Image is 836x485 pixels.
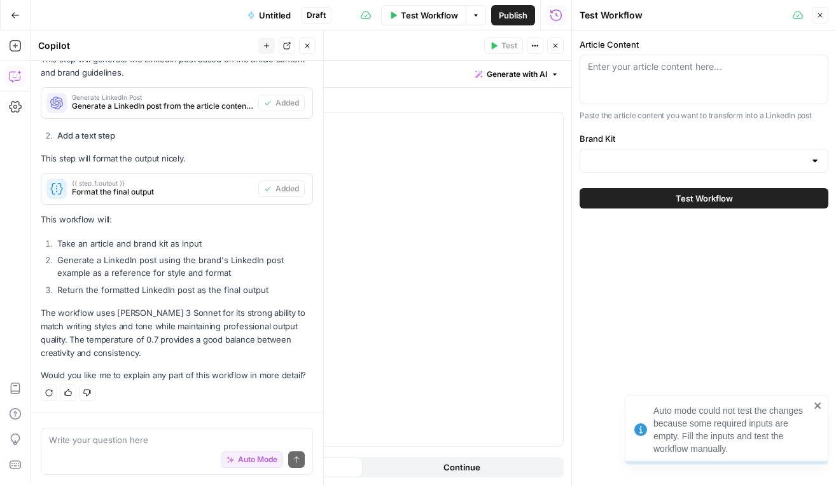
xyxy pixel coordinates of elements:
[54,237,313,250] li: Take an article and brand kit as input
[275,97,299,109] span: Added
[653,404,810,455] div: Auto mode could not test the changes because some required inputs are empty. Fill the inputs and ...
[41,213,313,226] p: This workflow will:
[443,461,480,474] span: Continue
[72,180,253,186] span: {{ step_1.output }}
[307,10,326,21] span: Draft
[275,183,299,195] span: Added
[57,130,115,140] strong: Add a text step
[259,9,291,22] span: Untitled
[401,9,458,22] span: Test Workflow
[381,5,466,25] button: Test Workflow
[38,39,254,52] div: Copilot
[72,100,253,112] span: Generate a LinkedIn post from the article content following brand guidelines
[258,181,305,197] button: Added
[41,152,313,165] p: This step will format the output nicely.
[238,454,277,465] span: Auto Mode
[580,132,828,145] label: Brand Kit
[487,69,547,80] span: Generate with AI
[258,95,305,111] button: Added
[41,369,313,382] p: Would you like me to explain any part of this workflow in more detail?
[72,186,253,198] span: Format the final output
[41,306,313,360] p: The workflow uses [PERSON_NAME] 3 Sonnet for its strong ability to match writing styles and tone ...
[363,457,562,477] button: Continue
[501,40,517,51] span: Test
[72,94,253,100] span: Generate LinkedIn Post
[54,283,313,296] li: Return the formatted LinkedIn post as the final output
[41,53,313,79] p: This step will generate the LinkedIn post based on the article content and brand guidelines.
[240,5,298,25] button: Untitled
[221,451,283,468] button: Auto Mode
[580,109,828,122] p: Paste the article content you want to transform into a LinkedIn post
[54,254,313,279] li: Generate a LinkedIn post using the brand's LinkedIn post example as a reference for style and format
[580,38,828,51] label: Article Content
[580,188,828,208] button: Test Workflow
[484,38,523,54] button: Test
[814,400,823,411] button: close
[491,5,535,25] button: Publish
[470,66,564,83] button: Generate with AI
[499,9,527,22] span: Publish
[676,192,733,205] span: Test Workflow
